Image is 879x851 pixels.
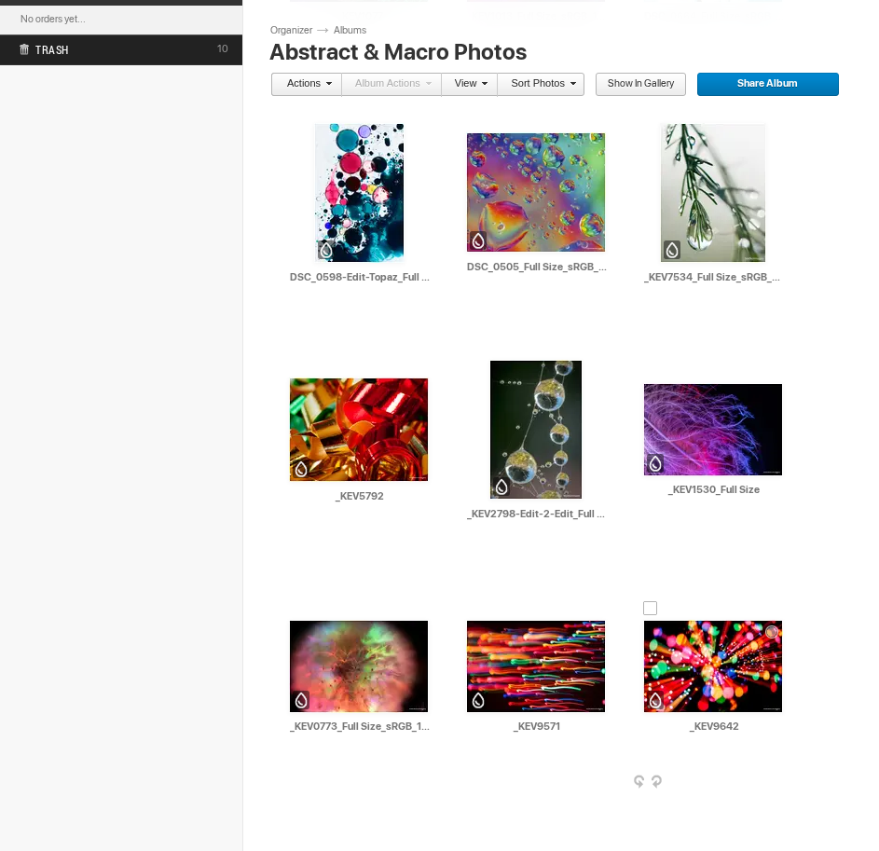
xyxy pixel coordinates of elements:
input: DSC_0505_Full Size_sRGB_100% Crop [466,259,608,276]
a: Albums [329,23,385,38]
b: No orders yet... [21,13,86,25]
a: View [442,73,488,97]
input: _KEV9642 [643,719,785,735]
img: KEV1530_Full_Size.webp [643,383,783,476]
a: Sort Photos [498,73,575,97]
span: Show in Gallery [595,73,674,97]
input: DSC_0598-Edit-Topaz_Full Size_sRGB_100%-2 [289,268,431,285]
input: _KEV2798-Edit-2-Edit_Full Size_sRGB_100% [466,505,608,522]
input: _KEV1530_Full Size [643,482,785,499]
a: Album Actions [342,73,432,97]
img: KEV0773_Full_Size_sRGB_100.webp [289,620,429,713]
img: DSC_0598-Edit-Topaz_Full_Size_sRGB_100-2.webp [314,123,405,263]
img: KEV9571.webp [466,620,606,713]
img: KEV7534_Full_Size_sRGB_100.webp [660,123,766,263]
img: KEV5792.webp [289,377,429,482]
img: KEV9642.webp [643,620,783,713]
a: Actions [270,73,332,97]
input: _KEV5792 [289,487,431,504]
span: Share Album [696,73,827,97]
a: Show in Gallery [595,73,687,97]
input: _KEV0773_Full Size_sRGB_100% [289,719,431,735]
input: _KEV9571 [466,719,608,735]
h2: Trash [19,35,192,63]
img: DSC_0505_Full_Size_sRGB_100_Crop.webp [466,132,606,253]
img: KEV2798-Edit-2-Edit_Full_Size_sRGB_100.webp [489,360,583,500]
input: _KEV7534_Full Size_sRGB_100% [643,268,785,285]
